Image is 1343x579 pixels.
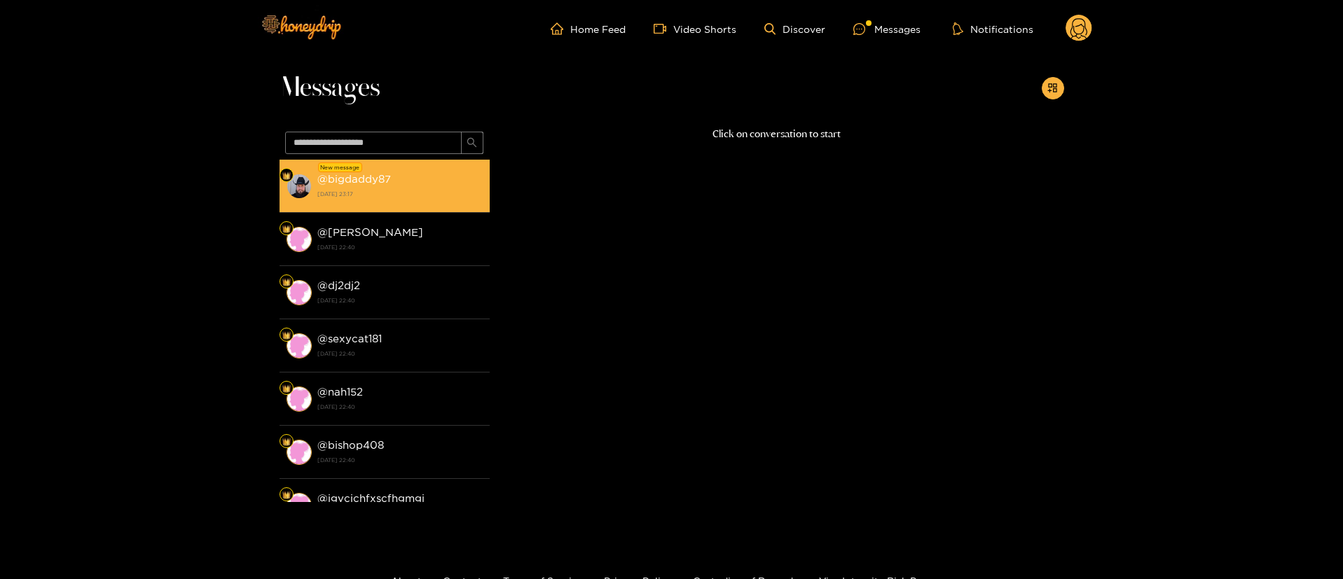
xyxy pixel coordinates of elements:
[490,126,1064,142] p: Click on conversation to start
[317,400,483,413] strong: [DATE] 22:40
[287,440,312,465] img: conversation
[317,173,391,185] strong: @ bigdaddy87
[318,162,362,172] div: New message
[317,241,483,253] strong: [DATE] 22:40
[280,71,380,105] span: Messages
[317,333,382,344] strong: @ sexycat181
[287,493,312,518] img: conversation
[654,22,673,35] span: video-camera
[467,137,477,149] span: search
[317,386,363,398] strong: @ nah152
[282,384,291,393] img: Fan Level
[282,172,291,180] img: Fan Level
[317,492,425,504] strong: @ jgvcjchfxscfhgmgj
[551,22,570,35] span: home
[317,188,483,200] strong: [DATE] 23:17
[1047,83,1058,95] span: appstore-add
[317,347,483,360] strong: [DATE] 22:40
[282,225,291,233] img: Fan Level
[287,280,312,305] img: conversation
[461,132,483,154] button: search
[317,454,483,466] strong: [DATE] 22:40
[654,22,736,35] a: Video Shorts
[1042,77,1064,99] button: appstore-add
[282,331,291,340] img: Fan Level
[287,227,312,252] img: conversation
[317,226,423,238] strong: @ [PERSON_NAME]
[317,294,483,307] strong: [DATE] 22:40
[949,22,1038,36] button: Notifications
[317,439,384,451] strong: @ bishop408
[551,22,626,35] a: Home Feed
[282,491,291,499] img: Fan Level
[764,23,825,35] a: Discover
[287,333,312,358] img: conversation
[287,174,312,199] img: conversation
[287,386,312,412] img: conversation
[282,278,291,286] img: Fan Level
[282,438,291,446] img: Fan Level
[317,279,360,291] strong: @ dj2dj2
[853,21,921,37] div: Messages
